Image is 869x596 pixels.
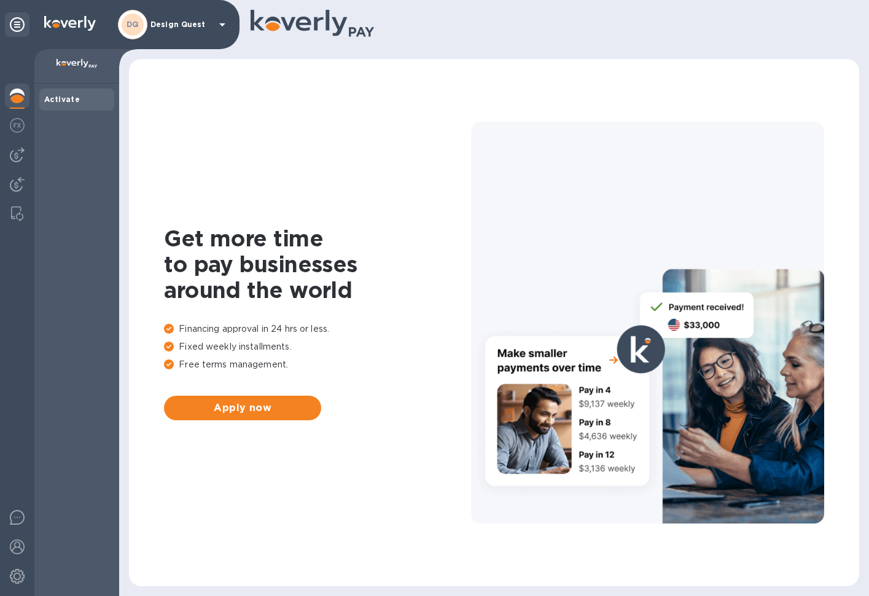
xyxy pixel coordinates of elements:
p: Design Quest [150,20,212,29]
b: Activate [44,95,80,104]
img: Logo [44,16,96,31]
p: Free terms management. [164,358,471,371]
button: Apply now [164,396,321,420]
h1: Get more time to pay businesses around the world [164,225,471,303]
p: Fixed weekly installments. [164,340,471,353]
b: DQ [127,20,139,29]
span: Apply now [174,401,311,415]
img: Foreign exchange [10,118,25,133]
div: Unpin categories [5,12,29,37]
p: Financing approval in 24 hrs or less. [164,323,471,335]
